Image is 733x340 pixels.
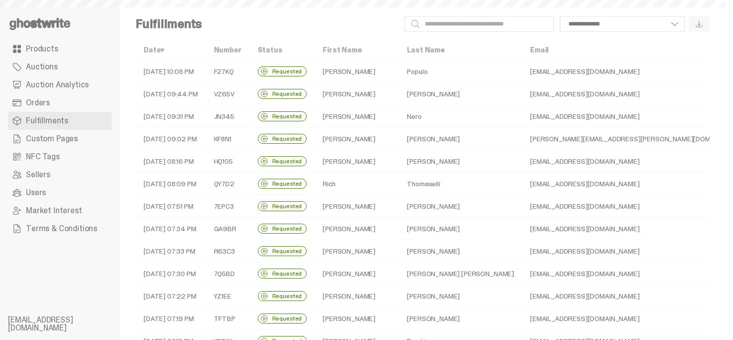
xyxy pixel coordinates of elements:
td: [PERSON_NAME] [399,83,522,105]
span: Market Interest [26,207,82,215]
td: [DATE] 07:51 PM [136,195,206,218]
td: [PERSON_NAME] [315,150,399,173]
td: Thomaselli [399,173,522,195]
th: Status [250,40,315,60]
th: Last Name [399,40,522,60]
a: Date▾ [144,45,164,54]
td: [PERSON_NAME] [315,60,399,83]
td: R63C3 [206,240,250,263]
td: KF8N1 [206,128,250,150]
div: Requested [258,224,307,234]
td: [DATE] 07:30 PM [136,263,206,285]
div: Requested [258,66,307,76]
span: Orders [26,99,50,107]
td: JN345 [206,105,250,128]
td: GA9BR [206,218,250,240]
td: [DATE] 08:16 PM [136,150,206,173]
h4: Fulfillments [136,18,202,30]
td: [PERSON_NAME] [399,308,522,330]
span: Terms & Conditions [26,225,97,233]
th: First Name [315,40,399,60]
td: [PERSON_NAME] [399,218,522,240]
td: [PERSON_NAME] [315,263,399,285]
td: [PERSON_NAME] [315,83,399,105]
td: [PERSON_NAME] [399,240,522,263]
div: Requested [258,246,307,256]
td: Rich [315,173,399,195]
a: Fulfillments [8,112,112,130]
td: HQ105 [206,150,250,173]
span: Products [26,45,58,53]
td: [PERSON_NAME] [315,128,399,150]
span: NFC Tags [26,153,60,161]
div: Requested [258,179,307,189]
td: [PERSON_NAME] [315,218,399,240]
td: [PERSON_NAME] [399,150,522,173]
td: 7EPC3 [206,195,250,218]
div: Requested [258,314,307,324]
div: Requested [258,111,307,121]
span: Auction Analytics [26,81,89,89]
a: Auctions [8,58,112,76]
td: TFTBP [206,308,250,330]
th: Number [206,40,250,60]
td: [DATE] 09:44 PM [136,83,206,105]
div: Requested [258,134,307,144]
a: Custom Pages [8,130,112,148]
a: Market Interest [8,202,112,220]
span: Auctions [26,63,58,71]
div: Requested [258,269,307,279]
div: Requested [258,89,307,99]
td: [DATE] 07:33 PM [136,240,206,263]
li: [EMAIL_ADDRESS][DOMAIN_NAME] [8,316,128,332]
div: Requested [258,201,307,211]
td: VZ65V [206,83,250,105]
td: [PERSON_NAME] [PERSON_NAME] [399,263,522,285]
td: YZ1EE [206,285,250,308]
td: [DATE] 10:08 PM [136,60,206,83]
td: [DATE] 07:19 PM [136,308,206,330]
a: Orders [8,94,112,112]
span: Custom Pages [26,135,78,143]
td: [PERSON_NAME] [315,308,399,330]
td: [PERSON_NAME] [315,105,399,128]
span: Users [26,189,46,197]
div: Requested [258,291,307,301]
td: 7Q5BD [206,263,250,285]
td: QY7D2 [206,173,250,195]
span: ▾ [161,45,164,54]
td: [DATE] 09:31 PM [136,105,206,128]
td: [PERSON_NAME] [315,285,399,308]
a: Users [8,184,112,202]
a: Sellers [8,166,112,184]
td: [PERSON_NAME] [399,195,522,218]
span: Fulfillments [26,117,68,125]
div: Requested [258,156,307,166]
span: Sellers [26,171,50,179]
a: NFC Tags [8,148,112,166]
td: [DATE] 09:02 PM [136,128,206,150]
td: F27KQ [206,60,250,83]
td: Nero [399,105,522,128]
td: [DATE] 08:09 PM [136,173,206,195]
td: [DATE] 07:22 PM [136,285,206,308]
td: [PERSON_NAME] [399,128,522,150]
a: Terms & Conditions [8,220,112,238]
td: Populo [399,60,522,83]
a: Products [8,40,112,58]
td: [PERSON_NAME] [315,195,399,218]
td: [PERSON_NAME] [315,240,399,263]
td: [DATE] 07:34 PM [136,218,206,240]
a: Auction Analytics [8,76,112,94]
td: [PERSON_NAME] [399,285,522,308]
